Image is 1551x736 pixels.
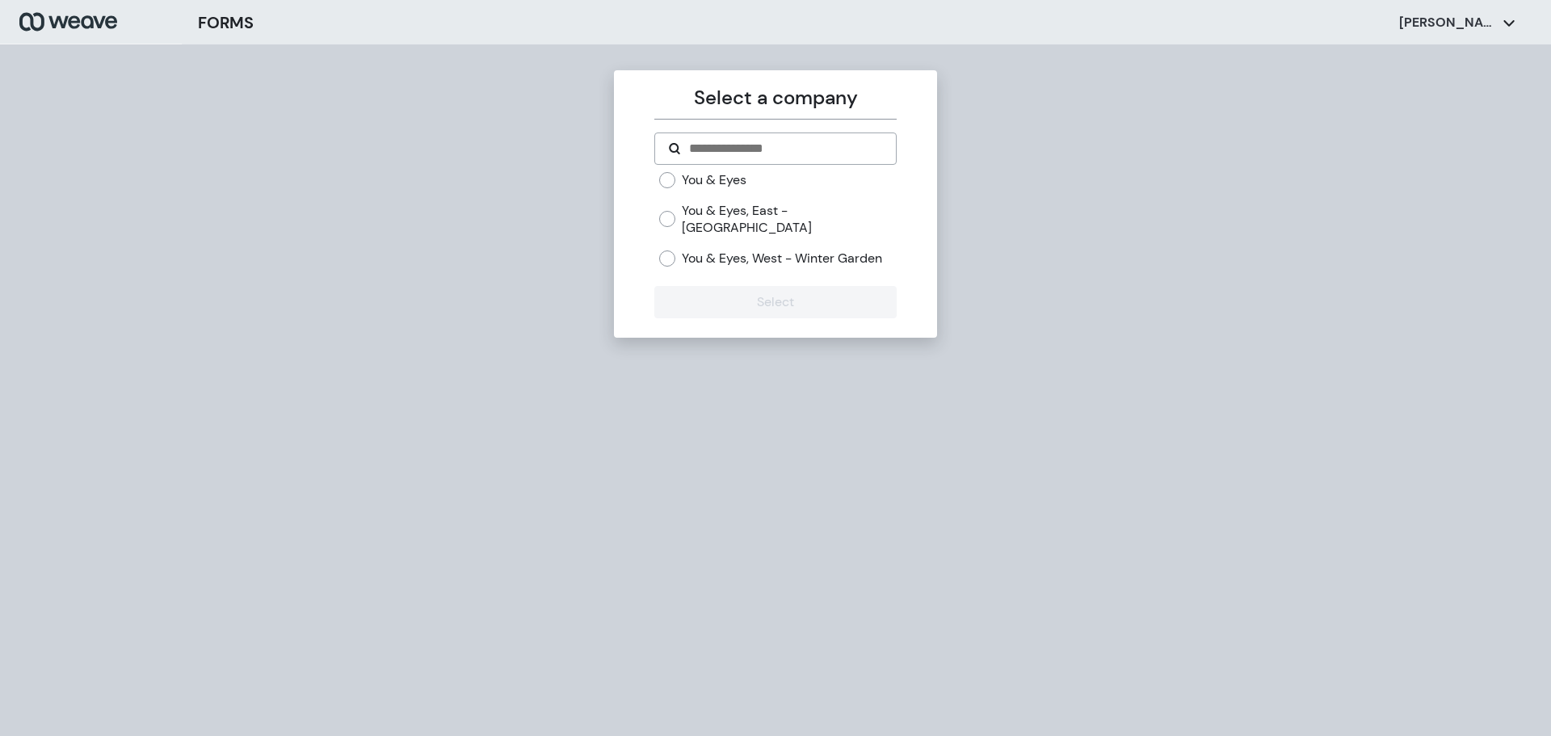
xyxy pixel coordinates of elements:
h3: FORMS [198,11,254,35]
input: Search [687,139,882,158]
label: You & Eyes, West - Winter Garden [682,250,882,267]
label: You & Eyes [682,171,746,189]
label: You & Eyes, East - [GEOGRAPHIC_DATA] [682,202,896,237]
p: Select a company [654,83,896,112]
button: Select [654,286,896,318]
p: [PERSON_NAME] [1399,14,1496,32]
